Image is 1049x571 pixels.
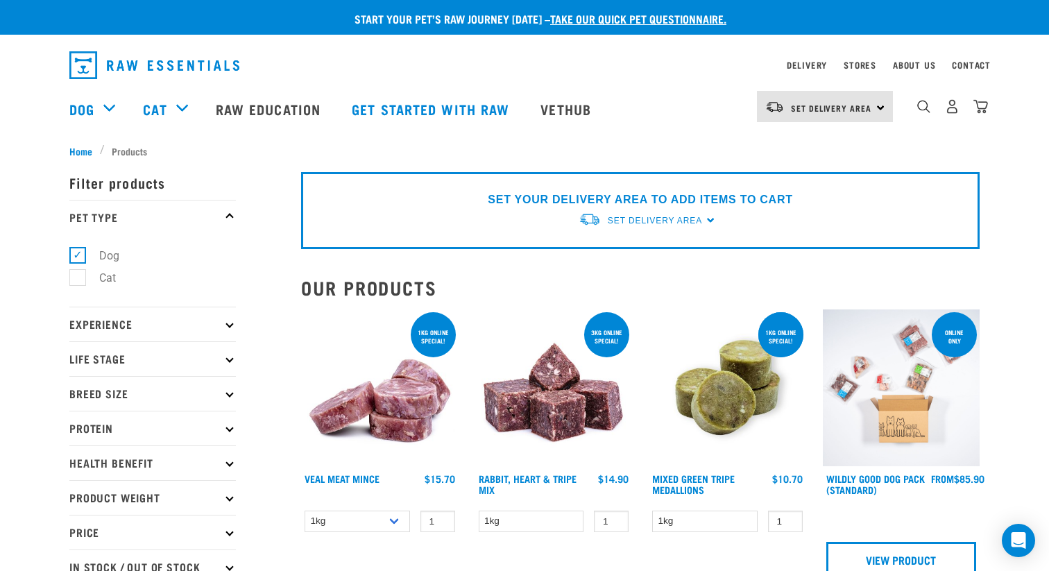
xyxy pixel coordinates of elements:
[69,411,236,445] p: Protein
[69,51,239,79] img: Raw Essentials Logo
[608,216,702,225] span: Set Delivery Area
[758,322,803,351] div: 1kg online special!
[768,511,803,532] input: 1
[143,99,167,119] a: Cat
[598,473,629,484] div: $14.90
[932,322,977,351] div: Online Only
[772,473,803,484] div: $10.70
[69,144,100,158] a: Home
[475,309,633,467] img: 1175 Rabbit Heart Tripe Mix 01
[765,101,784,113] img: van-moving.png
[579,212,601,227] img: van-moving.png
[305,476,379,481] a: Veal Meat Mince
[952,62,991,67] a: Contact
[69,99,94,119] a: Dog
[77,247,125,264] label: Dog
[202,81,338,137] a: Raw Education
[488,191,792,208] p: SET YOUR DELIVERY AREA TO ADD ITEMS TO CART
[973,99,988,114] img: home-icon@2x.png
[791,105,871,110] span: Set Delivery Area
[69,376,236,411] p: Breed Size
[69,480,236,515] p: Product Weight
[917,100,930,113] img: home-icon-1@2x.png
[823,309,980,467] img: Dog 0 2sec
[649,309,806,467] img: Mixed Green Tripe
[945,99,960,114] img: user.png
[550,15,726,22] a: take our quick pet questionnaire.
[594,511,629,532] input: 1
[931,473,984,484] div: $85.90
[338,81,527,137] a: Get started with Raw
[584,322,629,351] div: 3kg online special!
[69,445,236,480] p: Health Benefit
[652,476,735,492] a: Mixed Green Tripe Medallions
[479,476,577,492] a: Rabbit, Heart & Tripe Mix
[69,144,980,158] nav: breadcrumbs
[1002,524,1035,557] div: Open Intercom Messenger
[77,269,121,287] label: Cat
[301,309,459,467] img: 1160 Veal Meat Mince Medallions 01
[527,81,608,137] a: Vethub
[69,341,236,376] p: Life Stage
[844,62,876,67] a: Stores
[826,476,925,492] a: Wildly Good Dog Pack (Standard)
[787,62,827,67] a: Delivery
[301,277,980,298] h2: Our Products
[420,511,455,532] input: 1
[58,46,991,85] nav: dropdown navigation
[893,62,935,67] a: About Us
[931,476,954,481] span: FROM
[411,322,456,351] div: 1kg online special!
[69,200,236,235] p: Pet Type
[69,144,92,158] span: Home
[69,307,236,341] p: Experience
[69,165,236,200] p: Filter products
[69,515,236,549] p: Price
[425,473,455,484] div: $15.70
